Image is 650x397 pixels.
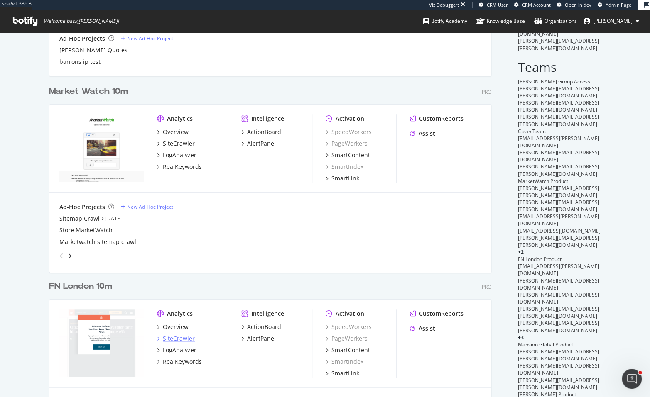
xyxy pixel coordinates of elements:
div: SmartLink [331,369,359,378]
a: Organizations [534,10,577,32]
div: Activation [336,309,364,318]
div: Intelligence [251,114,284,123]
div: RealKeywords [163,358,202,366]
div: Activation [336,114,364,123]
a: Overview [157,128,189,136]
span: [PERSON_NAME][EMAIL_ADDRESS][PERSON_NAME][DOMAIN_NAME] [518,163,599,177]
div: ActionBoard [247,323,281,331]
a: CRM Account [514,2,551,8]
span: [PERSON_NAME][EMAIL_ADDRESS][DOMAIN_NAME] [518,277,599,291]
span: [PERSON_NAME][EMAIL_ADDRESS][DOMAIN_NAME] [518,149,599,163]
a: Market Watch 10m [49,85,131,97]
div: New Ad-Hoc Project [127,35,173,42]
a: PageWorkers [326,334,368,343]
a: LogAnalyzer [157,346,196,354]
div: Ad-Hoc Projects [59,34,105,43]
div: Overview [163,323,189,331]
a: barrons ip test [59,58,101,66]
span: [EMAIL_ADDRESS][DOMAIN_NAME] [518,227,601,234]
span: [PERSON_NAME][EMAIL_ADDRESS][PERSON_NAME][DOMAIN_NAME] [518,348,599,362]
span: [PERSON_NAME][EMAIL_ADDRESS][PERSON_NAME][DOMAIN_NAME] [518,199,599,213]
div: AlertPanel [247,334,276,343]
a: Knowledge Base [476,10,525,32]
div: angle-left [56,249,67,263]
a: SpeedWorkers [326,128,372,136]
div: New Ad-Hoc Project [127,203,173,210]
a: Assist [410,129,435,138]
a: SmartLink [326,369,359,378]
div: CustomReports [419,114,464,123]
div: RealKeywords [163,163,202,171]
a: [DATE] [105,215,122,222]
a: ActionBoard [241,128,281,136]
div: Botify Academy [423,17,467,25]
span: [PERSON_NAME][EMAIL_ADDRESS][PERSON_NAME][DOMAIN_NAME] [518,185,599,199]
span: [PERSON_NAME][EMAIL_ADDRESS][PERSON_NAME][DOMAIN_NAME] [518,85,599,99]
img: www.Marketwatch.com [59,114,144,182]
span: [PERSON_NAME][EMAIL_ADDRESS][PERSON_NAME][DOMAIN_NAME] [518,99,599,113]
a: New Ad-Hoc Project [121,35,173,42]
a: RealKeywords [157,163,202,171]
a: ActionBoard [241,323,281,331]
span: CRM User [487,2,508,8]
a: RealKeywords [157,358,202,366]
span: Admin Page [606,2,631,8]
a: Sitemap Crawl [59,214,100,223]
span: [PERSON_NAME][EMAIL_ADDRESS][PERSON_NAME][DOMAIN_NAME] [518,234,599,248]
span: [PERSON_NAME][EMAIL_ADDRESS][DOMAIN_NAME] [518,291,599,305]
div: SmartContent [331,151,370,159]
div: Assist [419,324,435,333]
span: + 2 [518,248,524,256]
span: Open in dev [565,2,591,8]
a: FN London 10m [49,280,115,292]
a: New Ad-Hoc Project [121,203,173,210]
div: Mansion Global Product [518,341,601,348]
div: AlertPanel [247,139,276,148]
div: CustomReports [419,309,464,318]
a: SmartContent [326,346,370,354]
button: [PERSON_NAME] [577,15,646,28]
a: SpeedWorkers [326,323,372,331]
span: + 3 [518,334,524,341]
div: LogAnalyzer [163,346,196,354]
div: SiteCrawler [163,139,195,148]
a: Assist [410,324,435,333]
a: PageWorkers [326,139,368,148]
a: SiteCrawler [157,334,195,343]
span: [EMAIL_ADDRESS][PERSON_NAME][DOMAIN_NAME] [518,213,599,227]
a: Botify Academy [423,10,467,32]
div: Pro [482,283,491,290]
a: CustomReports [410,309,464,318]
span: [PERSON_NAME][EMAIL_ADDRESS][PERSON_NAME][DOMAIN_NAME] [518,377,599,391]
div: Knowledge Base [476,17,525,25]
a: SiteCrawler [157,139,195,148]
a: AlertPanel [241,334,276,343]
a: Marketwatch sitemap crawl [59,238,136,246]
a: Store MarketWatch [59,226,113,234]
div: FN London Product [518,256,601,263]
div: MarketWatch Product [518,178,601,185]
span: [PERSON_NAME][EMAIL_ADDRESS][DOMAIN_NAME] [518,362,599,376]
a: SmartContent [326,151,370,159]
div: ActionBoard [247,128,281,136]
div: Market Watch 10m [49,85,128,97]
div: Intelligence [251,309,284,318]
div: angle-right [67,252,73,260]
div: Pro [482,88,491,95]
a: Admin Page [598,2,631,8]
div: Analytics [167,309,193,318]
a: SmartIndex [326,163,363,171]
a: Open in dev [557,2,591,8]
a: CustomReports [410,114,464,123]
span: [PERSON_NAME][EMAIL_ADDRESS][PERSON_NAME][DOMAIN_NAME] [518,305,599,319]
a: [PERSON_NAME] Quotes [59,46,128,54]
div: LogAnalyzer [163,151,196,159]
